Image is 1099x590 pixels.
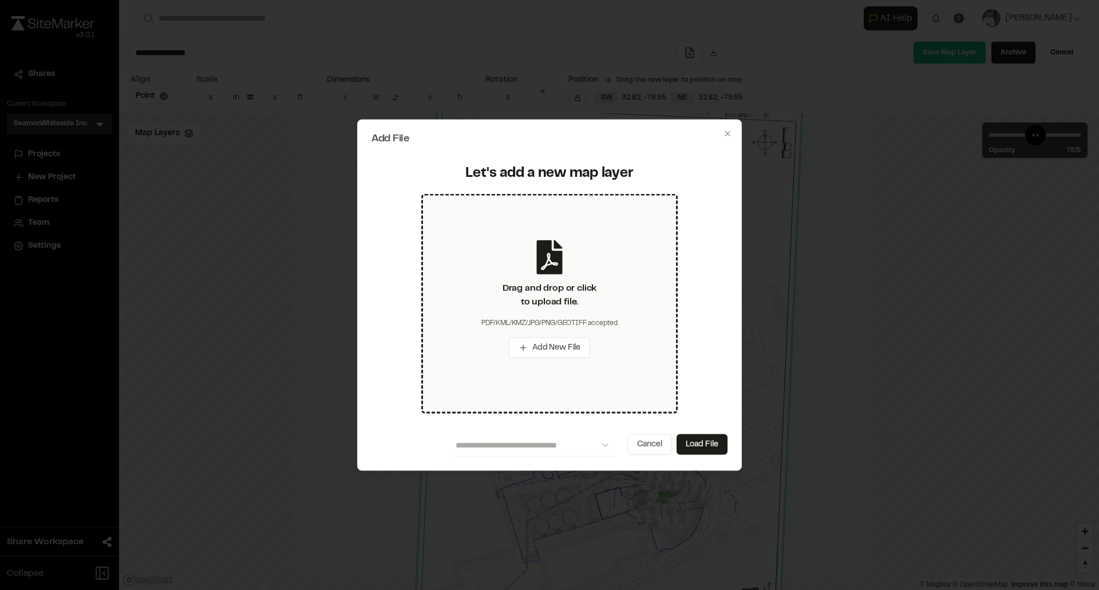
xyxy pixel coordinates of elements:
h2: Add File [371,133,728,144]
div: Let's add a new map layer [378,164,721,183]
div: PDF/KML/KMZ/JPG/PNG/GEOTIFF accepted [481,318,618,328]
button: Add New File [509,338,590,358]
button: Cancel [627,434,672,455]
div: Drag and drop or click to upload file. [503,282,596,309]
button: Load File [677,434,728,455]
div: Drag and drop or clickto upload file.PDF/KML/KMZ/JPG/PNG/GEOTIFF acceptedAdd New File [421,194,678,414]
